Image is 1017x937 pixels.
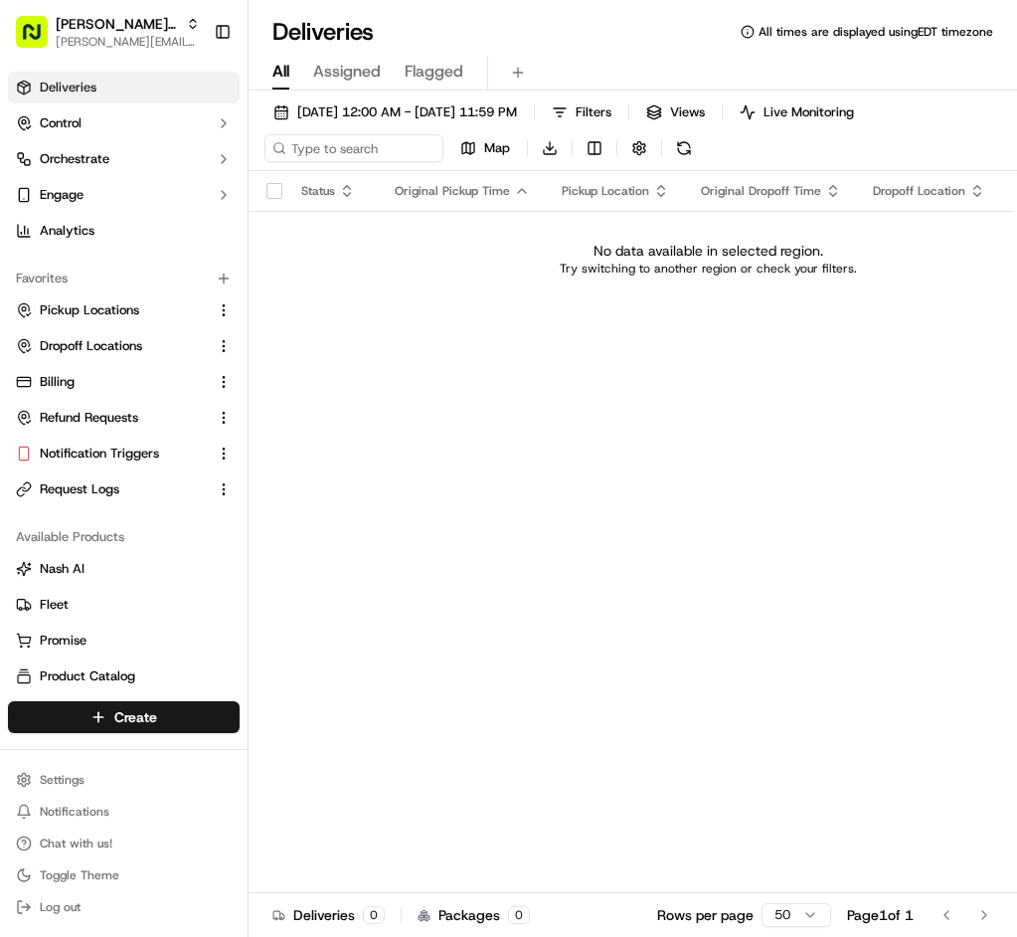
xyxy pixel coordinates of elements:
[8,766,240,794] button: Settings
[16,301,208,319] a: Pickup Locations
[40,301,139,319] span: Pickup Locations
[114,707,157,727] span: Create
[297,103,517,121] span: [DATE] 12:00 AM - [DATE] 11:59 PM
[363,906,385,924] div: 0
[560,261,857,277] p: Try switching to another region or check your filters.
[8,660,240,692] button: Product Catalog
[8,553,240,585] button: Nash AI
[8,830,240,857] button: Chat with us!
[16,667,232,685] a: Product Catalog
[16,373,208,391] a: Billing
[701,183,821,199] span: Original Dropoff Time
[40,445,159,463] span: Notification Triggers
[8,402,240,434] button: Refund Requests
[8,366,240,398] button: Billing
[16,596,232,614] a: Fleet
[40,114,82,132] span: Control
[451,134,519,162] button: Map
[8,893,240,921] button: Log out
[670,134,698,162] button: Refresh
[16,337,208,355] a: Dropoff Locations
[40,596,69,614] span: Fleet
[40,667,135,685] span: Product Catalog
[670,103,705,121] span: Views
[16,632,232,650] a: Promise
[40,150,109,168] span: Orchestrate
[40,480,119,498] span: Request Logs
[508,906,530,924] div: 0
[40,867,119,883] span: Toggle Theme
[16,445,208,463] a: Notification Triggers
[313,60,381,84] span: Assigned
[593,241,823,261] p: No data available in selected region.
[562,183,649,199] span: Pickup Location
[8,294,240,326] button: Pickup Locations
[543,98,620,126] button: Filters
[40,804,109,820] span: Notifications
[8,330,240,362] button: Dropoff Locations
[264,134,443,162] input: Type to search
[40,772,85,788] span: Settings
[8,521,240,553] div: Available Products
[301,183,335,199] span: Status
[405,60,463,84] span: Flagged
[8,589,240,621] button: Fleet
[576,103,611,121] span: Filters
[873,183,965,199] span: Dropoff Location
[56,34,200,50] button: [PERSON_NAME][EMAIL_ADDRESS][DOMAIN_NAME]
[731,98,863,126] button: Live Monitoring
[264,98,526,126] button: [DATE] 12:00 AM - [DATE] 11:59 PM
[16,480,208,498] a: Request Logs
[395,183,510,199] span: Original Pickup Time
[847,905,914,925] div: Page 1 of 1
[40,409,138,427] span: Refund Requests
[8,72,240,103] a: Deliveries
[272,60,289,84] span: All
[8,473,240,505] button: Request Logs
[272,16,374,48] h1: Deliveries
[40,222,94,240] span: Analytics
[40,560,85,578] span: Nash AI
[759,24,993,40] span: All times are displayed using EDT timezone
[272,905,385,925] div: Deliveries
[8,625,240,656] button: Promise
[8,438,240,469] button: Notification Triggers
[40,186,84,204] span: Engage
[637,98,714,126] button: Views
[8,215,240,247] a: Analytics
[418,905,530,925] div: Packages
[8,861,240,889] button: Toggle Theme
[40,373,75,391] span: Billing
[40,337,142,355] span: Dropoff Locations
[40,632,86,650] span: Promise
[40,836,112,851] span: Chat with us!
[16,560,232,578] a: Nash AI
[8,8,206,56] button: [PERSON_NAME]'s Original[PERSON_NAME][EMAIL_ADDRESS][DOMAIN_NAME]
[16,409,208,427] a: Refund Requests
[8,179,240,211] button: Engage
[484,139,510,157] span: Map
[763,103,854,121] span: Live Monitoring
[8,143,240,175] button: Orchestrate
[8,263,240,294] div: Favorites
[40,79,96,96] span: Deliveries
[56,14,178,34] button: [PERSON_NAME]'s Original
[657,905,754,925] p: Rows per page
[8,701,240,733] button: Create
[40,899,81,915] span: Log out
[8,798,240,826] button: Notifications
[8,107,240,139] button: Control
